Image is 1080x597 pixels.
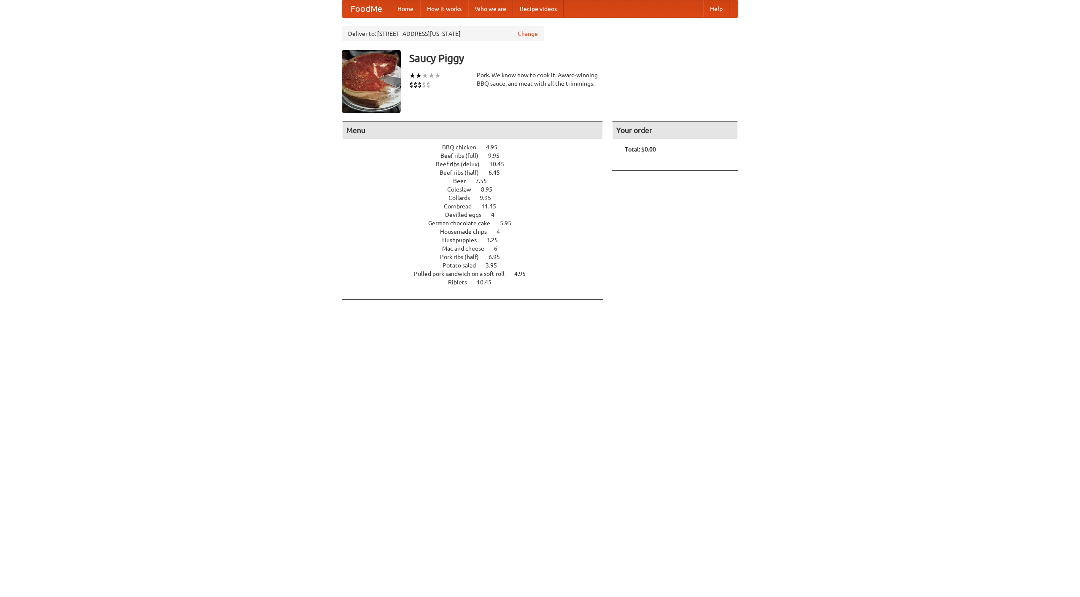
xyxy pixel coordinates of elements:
li: ★ [435,71,441,80]
h4: Your order [612,122,738,139]
span: Housemade chips [440,228,495,235]
a: Collards 9.95 [448,194,507,201]
a: Riblets 10.45 [448,279,507,286]
span: 3.25 [486,237,506,243]
span: 10.45 [489,161,513,167]
span: Devilled eggs [445,211,490,218]
span: 6 [494,245,506,252]
a: Beef ribs (full) 9.95 [440,152,515,159]
a: How it works [420,0,468,17]
li: ★ [428,71,435,80]
li: $ [426,80,430,89]
span: Hushpuppies [442,237,485,243]
div: Pork. We know how to cook it. Award-winning BBQ sauce, and meat with all the trimmings. [477,71,603,88]
span: 9.95 [488,152,508,159]
li: $ [409,80,413,89]
li: ★ [422,71,428,80]
span: 4 [491,211,503,218]
span: Beef ribs (half) [440,169,487,176]
a: German chocolate cake 5.95 [428,220,527,227]
span: 6.95 [489,254,508,260]
a: Mac and cheese 6 [442,245,513,252]
span: Pulled pork sandwich on a soft roll [414,270,513,277]
li: ★ [416,71,422,80]
span: Collards [448,194,478,201]
a: Cornbread 11.45 [444,203,512,210]
span: 10.45 [477,279,500,286]
span: 5.95 [500,220,520,227]
span: Mac and cheese [442,245,493,252]
span: Beer [453,178,474,184]
span: 4.95 [514,270,534,277]
li: $ [418,80,422,89]
div: Deliver to: [STREET_ADDRESS][US_STATE] [342,26,544,41]
h3: Saucy Piggy [409,50,738,67]
a: Beef ribs (half) 6.45 [440,169,516,176]
span: Pork ribs (half) [440,254,487,260]
a: Coleslaw 8.95 [447,186,508,193]
a: Who we are [468,0,513,17]
span: 9.95 [480,194,499,201]
span: 8.95 [481,186,501,193]
a: Recipe videos [513,0,564,17]
span: 3.95 [486,262,505,269]
span: Beef ribs (full) [440,152,487,159]
span: 11.45 [481,203,505,210]
li: $ [422,80,426,89]
a: Pulled pork sandwich on a soft roll 4.95 [414,270,541,277]
a: Beef ribs (delux) 10.45 [436,161,520,167]
a: Housemade chips 4 [440,228,516,235]
h4: Menu [342,122,603,139]
span: Cornbread [444,203,480,210]
span: 6.45 [489,169,508,176]
img: angular.jpg [342,50,401,113]
span: Coleslaw [447,186,480,193]
span: 7.55 [475,178,495,184]
a: Hushpuppies 3.25 [442,237,513,243]
span: Riblets [448,279,475,286]
a: Potato salad 3.95 [443,262,513,269]
a: Home [391,0,420,17]
a: BBQ chicken 4.95 [442,144,513,151]
span: 4 [497,228,508,235]
span: Potato salad [443,262,484,269]
span: German chocolate cake [428,220,499,227]
a: Beer 7.55 [453,178,502,184]
span: 4.95 [486,144,506,151]
li: $ [413,80,418,89]
a: Devilled eggs 4 [445,211,510,218]
b: Total: $0.00 [625,146,656,153]
a: Help [703,0,729,17]
a: Pork ribs (half) 6.95 [440,254,516,260]
a: FoodMe [342,0,391,17]
span: BBQ chicken [442,144,485,151]
a: Change [518,30,538,38]
li: ★ [409,71,416,80]
span: Beef ribs (delux) [436,161,488,167]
